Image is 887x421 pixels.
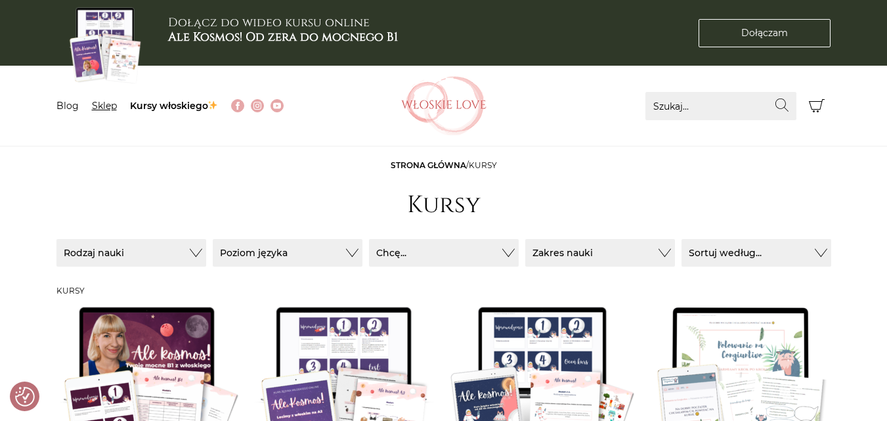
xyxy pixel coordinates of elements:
button: Koszyk [803,92,831,120]
span: / [391,160,497,170]
button: Preferencje co do zgód [15,387,35,407]
h3: Kursy [56,286,831,296]
b: Ale Kosmos! Od zera do mocnego B1 [168,29,398,45]
span: Kursy [469,160,497,170]
img: ✨ [208,100,217,110]
input: Szukaj... [645,92,796,120]
button: Rodzaj nauki [56,239,206,267]
a: Blog [56,100,79,112]
a: Dołączam [699,19,831,47]
button: Chcę... [369,239,519,267]
a: Strona główna [391,160,466,170]
button: Sortuj według... [681,239,831,267]
a: Kursy włoskiego [130,100,219,112]
button: Zakres nauki [525,239,675,267]
button: Poziom języka [213,239,362,267]
span: Dołączam [741,26,788,40]
img: Revisit consent button [15,387,35,407]
a: Sklep [92,100,117,112]
h3: Dołącz do wideo kursu online [168,16,398,44]
h1: Kursy [407,191,481,219]
img: Włoskielove [401,76,487,135]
